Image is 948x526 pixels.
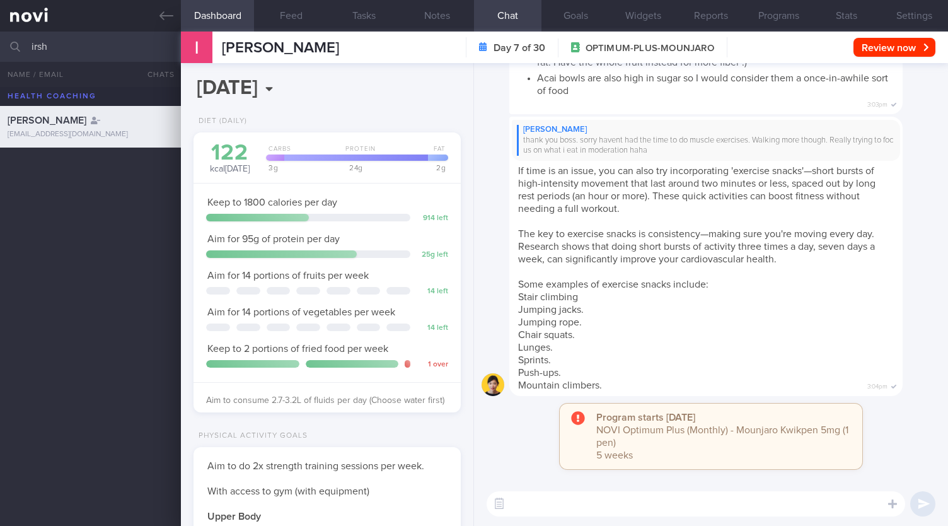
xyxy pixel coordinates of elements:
[853,38,935,57] button: Review now
[207,344,388,354] span: Keep to 2 portions of fried food per week
[207,271,369,281] span: Aim for 14 portions of fruits per week
[280,164,428,172] div: 24 g
[518,229,875,264] span: The key to exercise snacks is consistency—making sure you're moving every day. Research shows tha...
[206,142,253,175] div: kcal [DATE]
[586,42,714,55] span: OPTIMUM-PLUS-MOUNJARO
[596,412,695,423] strong: Program starts [DATE]
[8,130,173,139] div: [EMAIL_ADDRESS][DOMAIN_NAME]
[207,511,261,522] strong: Upper Body
[596,425,848,448] span: NOVI Optimum Plus (Monthly) - Mounjaro Kwikpen 5mg (1 pen)
[518,317,582,327] span: Jumping rope.
[262,164,284,172] div: 3 g
[518,305,584,315] span: Jumping jacks.
[518,330,575,340] span: Chair squats.
[518,342,553,353] span: Lunges.
[518,292,578,302] span: Stair climbing
[207,307,395,317] span: Aim for 14 portions of vegetables per week
[206,396,444,405] span: Aim to consume 2.7-3.2L of fluids per day (Choose water first)
[222,40,339,56] span: [PERSON_NAME]
[425,145,448,161] div: Fat
[417,287,448,296] div: 14 left
[867,97,887,109] span: 3:03pm
[207,234,340,244] span: Aim for 95g of protein per day
[424,164,448,172] div: 2 g
[417,214,448,223] div: 914 left
[417,360,448,370] div: 1 over
[417,250,448,260] div: 25 g left
[207,461,424,471] span: Aim to do 2x strength training sessions per week.
[262,145,292,161] div: Carbs
[517,136,895,156] div: thank you boss. sorry havent had the time to do muscle exercises. Walking more though. Really try...
[518,279,708,289] span: Some examples of exercise snacks include:
[518,166,876,214] span: If time is an issue, you can also try incorporating 'exercise snacks'—short bursts of high-intens...
[8,115,86,126] span: [PERSON_NAME]
[517,125,895,135] div: [PERSON_NAME]
[518,355,551,365] span: Sprints.
[518,380,602,390] span: Mountain climbers.
[207,197,337,207] span: Keep to 1800 calories per day
[206,142,253,164] div: 122
[417,324,448,333] div: 14 left
[289,145,429,161] div: Protein
[867,379,887,391] span: 3:04pm
[518,368,561,378] span: Push-ups.
[596,450,633,460] span: 5 weeks
[130,62,181,87] button: Chats
[194,117,247,126] div: Diet (Daily)
[194,431,308,441] div: Physical Activity Goals
[537,69,894,97] li: Acai bowls are also high in sugar so I would consider them a once-in-awhile sort of food
[494,42,545,54] strong: Day 7 of 30
[207,486,369,496] span: With access to gym (with equipment)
